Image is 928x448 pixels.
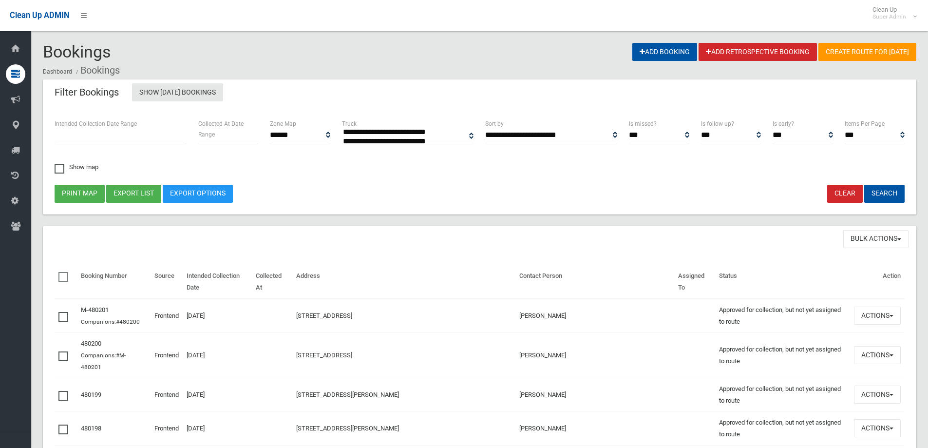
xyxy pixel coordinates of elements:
td: Approved for collection, but not yet assigned to route [715,299,850,333]
td: Frontend [151,299,183,333]
a: Clear [827,185,863,203]
span: Bookings [43,42,111,61]
small: Companions: [81,352,126,370]
button: Bulk Actions [843,230,909,248]
a: [STREET_ADDRESS] [296,312,352,319]
a: Show [DATE] Bookings [132,83,223,101]
td: Approved for collection, but not yet assigned to route [715,411,850,445]
td: [PERSON_NAME] [515,378,674,411]
td: [DATE] [183,411,252,445]
td: [PERSON_NAME] [515,299,674,333]
td: Frontend [151,332,183,378]
a: #480200 [116,318,140,325]
th: Assigned To [674,265,715,299]
span: Clean Up ADMIN [10,11,69,20]
span: Show map [55,164,98,170]
td: [DATE] [183,378,252,411]
td: Frontend [151,411,183,445]
td: Frontend [151,378,183,411]
small: Super Admin [872,13,906,20]
a: 480199 [81,391,101,398]
td: Approved for collection, but not yet assigned to route [715,332,850,378]
a: Add Retrospective Booking [699,43,817,61]
th: Collected At [252,265,292,299]
button: Actions [854,307,901,325]
a: [STREET_ADDRESS] [296,351,352,359]
a: 480198 [81,425,101,432]
a: #M-480201 [81,352,126,370]
th: Source [151,265,183,299]
button: Actions [854,386,901,404]
td: [DATE] [183,332,252,378]
a: Add Booking [632,43,697,61]
th: Address [292,265,515,299]
td: [DATE] [183,299,252,333]
a: [STREET_ADDRESS][PERSON_NAME] [296,391,399,398]
th: Contact Person [515,265,674,299]
th: Intended Collection Date [183,265,252,299]
th: Status [715,265,850,299]
a: [STREET_ADDRESS][PERSON_NAME] [296,425,399,432]
th: Booking Number [77,265,151,299]
button: Actions [854,419,901,437]
a: Create route for [DATE] [818,43,916,61]
td: Approved for collection, but not yet assigned to route [715,378,850,411]
button: Actions [854,346,901,364]
button: Export list [106,185,161,203]
header: Filter Bookings [43,83,131,102]
button: Print map [55,185,105,203]
td: [PERSON_NAME] [515,411,674,445]
li: Bookings [74,61,120,79]
a: 480200 [81,340,101,347]
th: Action [850,265,905,299]
label: Truck [342,118,357,129]
a: M-480201 [81,306,109,313]
button: Search [864,185,905,203]
span: Clean Up [868,6,916,20]
a: Dashboard [43,68,72,75]
a: Export Options [163,185,233,203]
td: [PERSON_NAME] [515,332,674,378]
small: Companions: [81,318,141,325]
